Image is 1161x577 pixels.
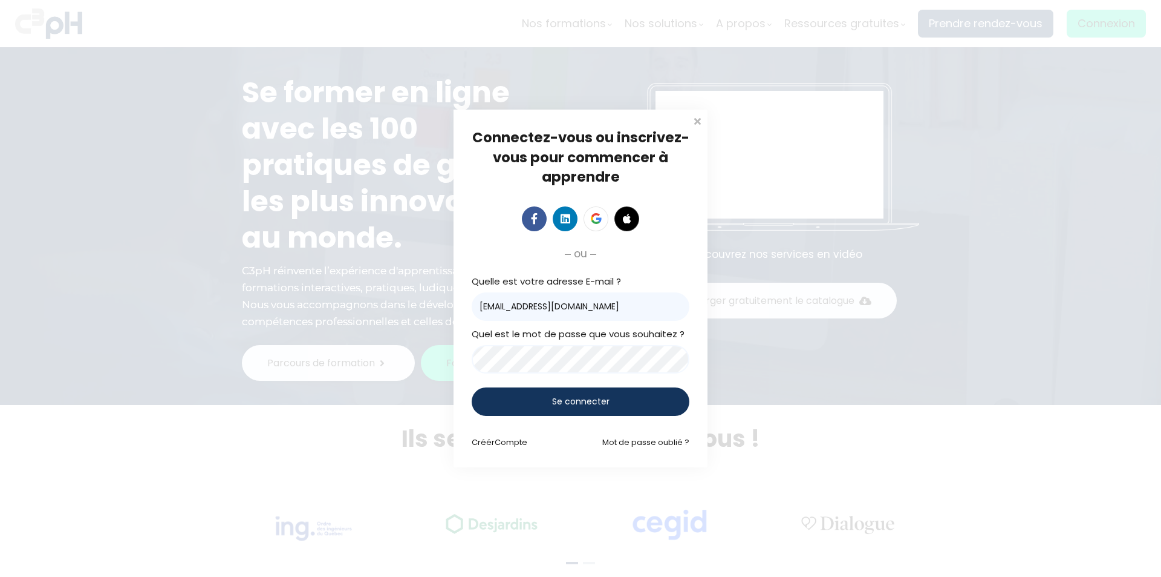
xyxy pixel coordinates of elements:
[472,128,689,186] span: Connectez-vous ou inscrivez-vous pour commencer à apprendre
[472,292,689,321] input: E-mail ?
[602,437,689,448] a: Mot de passe oublié ?
[472,437,527,448] a: CréérCompte
[552,395,610,408] span: Se connecter
[495,437,527,448] span: Compte
[574,245,587,262] span: ou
